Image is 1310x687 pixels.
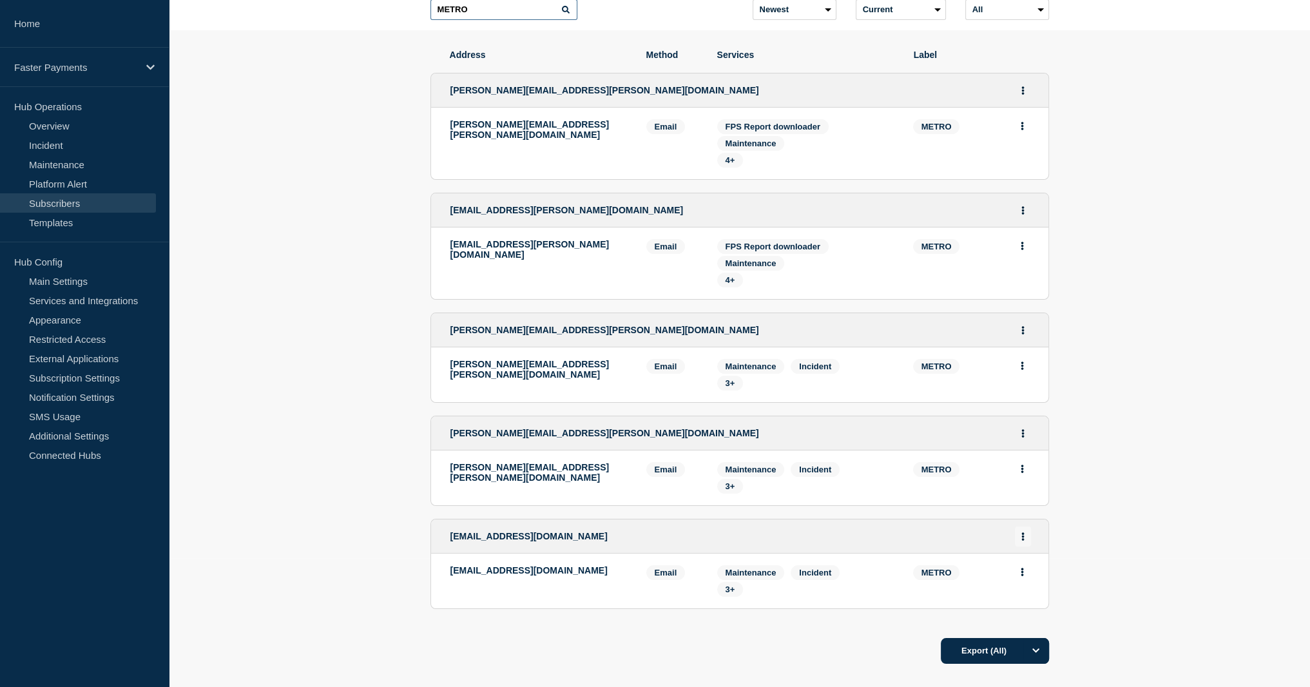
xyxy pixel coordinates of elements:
[726,242,820,251] span: FPS Report downloader
[799,568,831,577] span: Incident
[726,481,735,491] span: 3+
[913,119,960,134] span: METRO
[1015,81,1031,101] button: Actions
[726,378,735,388] span: 3+
[913,462,960,477] span: METRO
[1014,356,1030,376] button: Actions
[450,462,627,483] p: [PERSON_NAME][EMAIL_ADDRESS][PERSON_NAME][DOMAIN_NAME]
[799,465,831,474] span: Incident
[14,62,138,73] p: Faster Payments
[1015,423,1031,443] button: Actions
[726,155,735,165] span: 4+
[1014,116,1030,136] button: Actions
[1015,527,1031,547] button: Actions
[1015,200,1031,220] button: Actions
[1023,638,1049,664] button: Options
[1014,236,1030,256] button: Actions
[726,568,776,577] span: Maintenance
[726,465,776,474] span: Maintenance
[646,50,698,60] span: Method
[450,428,759,438] span: [PERSON_NAME][EMAIL_ADDRESS][PERSON_NAME][DOMAIN_NAME]
[726,275,735,285] span: 4+
[914,50,1030,60] span: Label
[450,239,627,260] p: [EMAIL_ADDRESS][PERSON_NAME][DOMAIN_NAME]
[717,50,894,60] span: Services
[799,362,831,371] span: Incident
[450,359,627,380] p: [PERSON_NAME][EMAIL_ADDRESS][PERSON_NAME][DOMAIN_NAME]
[450,325,759,335] span: [PERSON_NAME][EMAIL_ADDRESS][PERSON_NAME][DOMAIN_NAME]
[646,239,686,254] span: Email
[726,362,776,371] span: Maintenance
[726,122,820,131] span: FPS Report downloader
[1015,320,1031,340] button: Actions
[726,585,735,594] span: 3+
[450,50,627,60] span: Address
[450,565,627,576] p: [EMAIL_ADDRESS][DOMAIN_NAME]
[941,638,1049,664] button: Export (All)
[1014,459,1030,479] button: Actions
[646,119,686,134] span: Email
[726,139,776,148] span: Maintenance
[913,565,960,580] span: METRO
[450,205,684,215] span: [EMAIL_ADDRESS][PERSON_NAME][DOMAIN_NAME]
[726,258,776,268] span: Maintenance
[646,359,686,374] span: Email
[646,462,686,477] span: Email
[450,119,627,140] p: [PERSON_NAME][EMAIL_ADDRESS][PERSON_NAME][DOMAIN_NAME]
[646,565,686,580] span: Email
[450,531,608,541] span: [EMAIL_ADDRESS][DOMAIN_NAME]
[913,359,960,374] span: METRO
[913,239,960,254] span: METRO
[450,85,759,95] span: [PERSON_NAME][EMAIL_ADDRESS][PERSON_NAME][DOMAIN_NAME]
[1014,562,1030,582] button: Actions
